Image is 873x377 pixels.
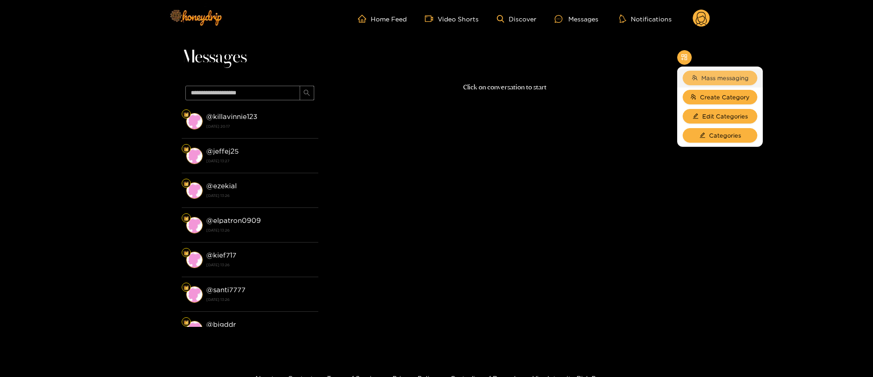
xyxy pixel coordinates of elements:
[701,73,749,83] span: Mass messaging
[303,89,310,97] span: search
[206,182,237,190] strong: @ ezekial
[186,286,203,303] img: conversation
[206,157,314,165] strong: [DATE] 13:27
[184,146,189,152] img: Fan Level
[184,285,189,290] img: Fan Level
[683,128,757,143] button: editCategories
[425,15,479,23] a: Video Shorts
[186,252,203,268] img: conversation
[358,15,371,23] span: home
[683,90,757,104] button: usergroup-addCreate Category
[683,109,757,124] button: editEdit Categories
[206,295,314,304] strong: [DATE] 13:26
[206,226,314,234] strong: [DATE] 13:26
[184,112,189,117] img: Fan Level
[184,181,189,186] img: Fan Level
[186,148,203,164] img: conversation
[700,93,750,102] span: Create Category
[186,182,203,199] img: conversation
[683,71,757,85] button: teamMass messaging
[206,286,245,294] strong: @ santi7777
[693,113,699,120] span: edit
[555,14,598,24] div: Messages
[699,132,705,139] span: edit
[358,15,407,23] a: Home Feed
[702,112,748,121] span: Edit Categories
[206,320,236,328] strong: @ bigddr
[300,86,314,100] button: search
[182,46,247,68] span: Messages
[206,261,314,269] strong: [DATE] 13:26
[425,15,438,23] span: video-camera
[692,75,698,82] span: team
[184,250,189,256] img: Fan Level
[206,217,261,224] strong: @ elpatron0909
[318,82,692,93] p: Click on conversation to start
[690,94,696,101] span: usergroup-add
[186,217,203,233] img: conversation
[206,191,314,200] strong: [DATE] 13:26
[497,15,536,23] a: Discover
[709,131,741,140] span: Categories
[186,321,203,337] img: conversation
[617,14,674,23] button: Notifications
[206,113,257,120] strong: @ killavinnie123
[184,216,189,221] img: Fan Level
[681,54,688,62] span: appstore-add
[184,320,189,325] img: Fan Level
[186,113,203,129] img: conversation
[206,251,236,259] strong: @ kief717
[206,147,239,155] strong: @ jeffej25
[206,122,314,130] strong: [DATE] 20:17
[677,50,692,65] button: appstore-add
